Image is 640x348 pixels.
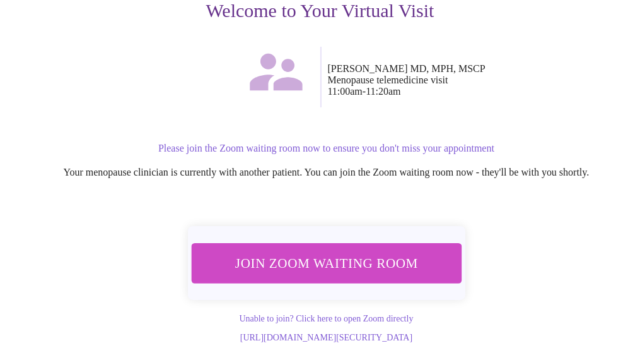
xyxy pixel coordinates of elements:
[33,167,620,178] p: Your menopause clinician is currently with another patient. You can join the Zoom waiting room no...
[191,243,462,283] button: Join Zoom Waiting Room
[207,251,445,275] span: Join Zoom Waiting Room
[33,143,620,154] p: Please join the Zoom waiting room now to ensure you don't miss your appointment
[328,63,620,97] p: [PERSON_NAME] MD, MPH, MSCP Menopause telemedicine visit 11:00am - 11:20am
[239,314,413,323] a: Unable to join? Click here to open Zoom directly
[240,333,412,342] a: [URL][DOMAIN_NAME][SECURITY_DATA]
